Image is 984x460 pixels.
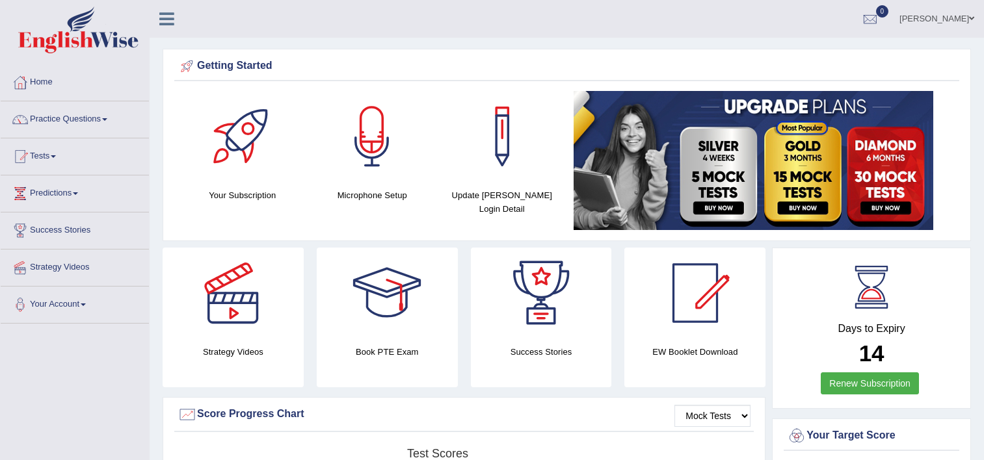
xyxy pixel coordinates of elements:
div: Score Progress Chart [178,405,751,424]
div: Your Target Score [787,426,956,446]
img: small5.jpg [574,91,933,230]
a: Practice Questions [1,101,149,134]
a: Renew Subscription [821,372,919,394]
h4: Update [PERSON_NAME] Login Detail [444,188,561,216]
span: 0 [876,5,889,18]
a: Predictions [1,175,149,208]
a: Strategy Videos [1,249,149,282]
h4: EW Booklet Download [624,345,765,359]
tspan: Test scores [407,447,468,460]
h4: Microphone Setup [314,188,431,202]
a: Tests [1,138,149,171]
h4: Success Stories [471,345,612,359]
a: Your Account [1,287,149,319]
div: Getting Started [178,57,956,76]
h4: Book PTE Exam [317,345,458,359]
h4: Strategy Videos [163,345,304,359]
b: 14 [859,340,884,366]
h4: Your Subscription [184,188,301,202]
a: Home [1,64,149,97]
a: Success Stories [1,212,149,245]
h4: Days to Expiry [787,323,956,335]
